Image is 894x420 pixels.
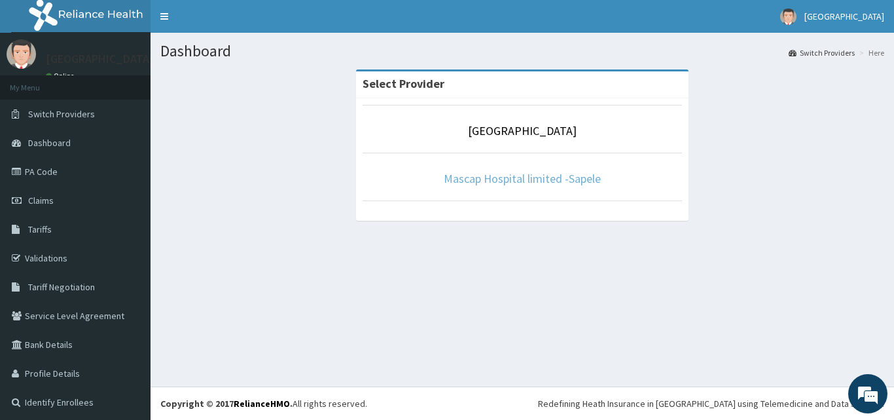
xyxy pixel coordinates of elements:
a: Mascap Hospital limited -Sapele [444,171,601,186]
span: Dashboard [28,137,71,149]
a: [GEOGRAPHIC_DATA] [468,123,577,138]
footer: All rights reserved. [151,387,894,420]
div: Redefining Heath Insurance in [GEOGRAPHIC_DATA] using Telemedicine and Data Science! [538,397,884,410]
strong: Copyright © 2017 . [160,398,293,410]
a: RelianceHMO [234,398,290,410]
span: Tariff Negotiation [28,281,95,293]
img: User Image [7,39,36,69]
span: Claims [28,195,54,206]
strong: Select Provider [363,76,444,91]
span: [GEOGRAPHIC_DATA] [804,10,884,22]
h1: Dashboard [160,43,884,60]
span: Tariffs [28,223,52,235]
p: [GEOGRAPHIC_DATA] [46,53,154,65]
a: Switch Providers [789,47,855,58]
img: User Image [780,9,796,25]
span: Switch Providers [28,108,95,120]
a: Online [46,71,77,81]
li: Here [856,47,884,58]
